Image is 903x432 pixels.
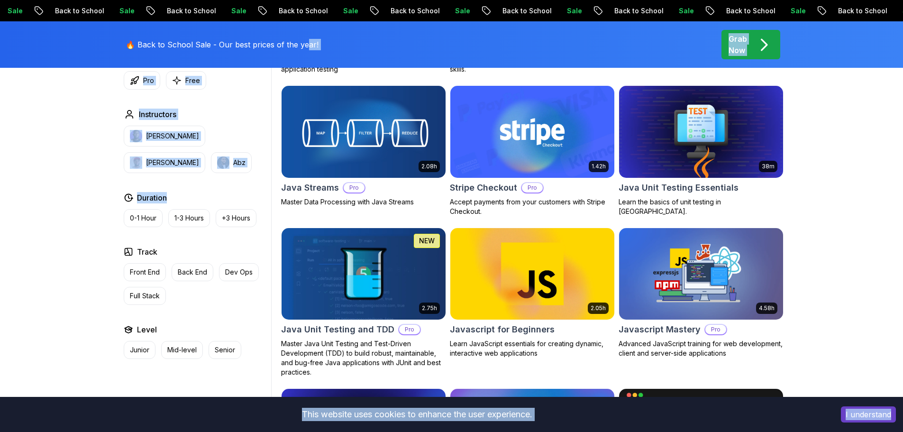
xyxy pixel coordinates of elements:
[591,304,606,312] p: 2.05h
[124,126,205,147] button: instructor img[PERSON_NAME]
[748,6,778,16] p: Sale
[124,341,155,359] button: Junior
[282,228,446,320] img: Java Unit Testing and TDD card
[130,345,149,355] p: Junior
[729,33,747,56] p: Grab Now
[399,325,420,334] p: Pro
[619,197,784,216] p: Learn the basics of unit testing in [GEOGRAPHIC_DATA].
[459,6,524,16] p: Back to School
[705,325,726,334] p: Pro
[161,341,203,359] button: Mid-level
[683,6,748,16] p: Back to School
[217,156,229,169] img: instructor img
[167,345,197,355] p: Mid-level
[281,339,446,377] p: Master Java Unit Testing and Test-Driven Development (TDD) to build robust, maintainable, and bug...
[450,181,517,194] h2: Stripe Checkout
[172,263,213,281] button: Back End
[450,85,615,216] a: Stripe Checkout card1.42hStripe CheckoutProAccept payments from your customers with Stripe Checkout.
[422,304,437,312] p: 2.75h
[281,181,339,194] h2: Java Streams
[222,213,250,223] p: +3 Hours
[841,406,896,423] button: Accept cookies
[215,345,235,355] p: Senior
[571,6,636,16] p: Back to School
[859,6,890,16] p: Sale
[124,71,160,90] button: Pro
[619,228,783,320] img: Javascript Mastery card
[522,183,543,193] p: Pro
[130,156,142,169] img: instructor img
[759,304,775,312] p: 4.58h
[619,85,784,216] a: Java Unit Testing Essentials card38mJava Unit Testing EssentialsLearn the basics of unit testing ...
[412,6,442,16] p: Sale
[143,76,154,85] p: Pro
[124,287,166,305] button: Full Stack
[130,291,160,301] p: Full Stack
[450,339,615,358] p: Learn JavaScript essentials for creating dynamic, interactive web applications
[762,163,775,170] p: 38m
[216,209,256,227] button: +3 Hours
[174,213,204,223] p: 1-3 Hours
[450,228,615,358] a: Javascript for Beginners card2.05hJavascript for BeginnersLearn JavaScript essentials for creatin...
[450,228,614,320] img: Javascript for Beginners card
[7,404,827,425] div: This website uses cookies to enhance the user experience.
[124,263,166,281] button: Front End
[126,39,319,50] p: 🔥 Back to School Sale - Our best prices of the year!
[209,341,241,359] button: Senior
[124,209,163,227] button: 0-1 Hour
[281,323,394,336] h2: Java Unit Testing and TDD
[137,324,157,335] h2: Level
[236,6,300,16] p: Back to School
[130,267,160,277] p: Front End
[795,6,859,16] p: Back to School
[124,6,188,16] p: Back to School
[185,76,200,85] p: Free
[188,6,219,16] p: Sale
[619,228,784,358] a: Javascript Mastery card4.58hJavascript MasteryProAdvanced JavaScript training for web development...
[137,192,167,203] h2: Duration
[419,236,435,246] p: NEW
[76,6,107,16] p: Sale
[219,263,259,281] button: Dev Ops
[347,6,412,16] p: Back to School
[225,267,253,277] p: Dev Ops
[281,85,446,207] a: Java Streams card2.08hJava StreamsProMaster Data Processing with Java Streams
[636,6,666,16] p: Sale
[130,130,142,142] img: instructor img
[139,109,176,120] h2: Instructors
[281,228,446,377] a: Java Unit Testing and TDD card2.75hNEWJava Unit Testing and TDDProMaster Java Unit Testing and Te...
[178,267,207,277] p: Back End
[211,152,252,173] button: instructor imgAbz
[233,158,246,167] p: Abz
[592,163,606,170] p: 1.42h
[300,6,330,16] p: Sale
[137,246,157,257] h2: Track
[619,339,784,358] p: Advanced JavaScript training for web development, client and server-side applications
[450,197,615,216] p: Accept payments from your customers with Stripe Checkout.
[421,163,437,170] p: 2.08h
[344,183,365,193] p: Pro
[168,209,210,227] button: 1-3 Hours
[12,6,76,16] p: Back to School
[130,213,156,223] p: 0-1 Hour
[166,71,206,90] button: Free
[619,86,783,178] img: Java Unit Testing Essentials card
[281,197,446,207] p: Master Data Processing with Java Streams
[146,131,199,141] p: [PERSON_NAME]
[619,323,701,336] h2: Javascript Mastery
[282,86,446,178] img: Java Streams card
[146,158,199,167] p: [PERSON_NAME]
[619,181,739,194] h2: Java Unit Testing Essentials
[450,323,555,336] h2: Javascript for Beginners
[524,6,554,16] p: Sale
[450,86,614,178] img: Stripe Checkout card
[124,152,205,173] button: instructor img[PERSON_NAME]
